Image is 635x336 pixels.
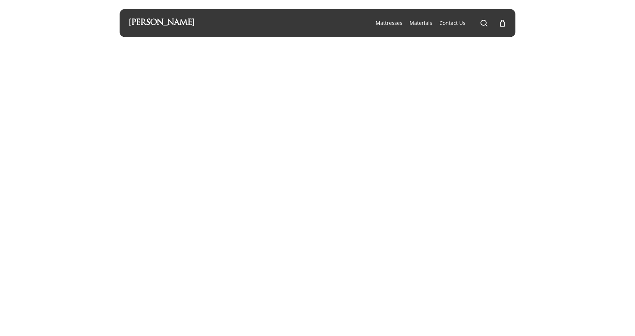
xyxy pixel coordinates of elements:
span: Contact Us [439,19,465,26]
a: Contact Us [439,19,465,27]
a: [PERSON_NAME] [129,19,194,27]
a: Mattresses [376,19,402,27]
nav: Main Menu [372,9,506,37]
span: Mattresses [376,19,402,26]
span: Materials [410,19,432,26]
a: Materials [410,19,432,27]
